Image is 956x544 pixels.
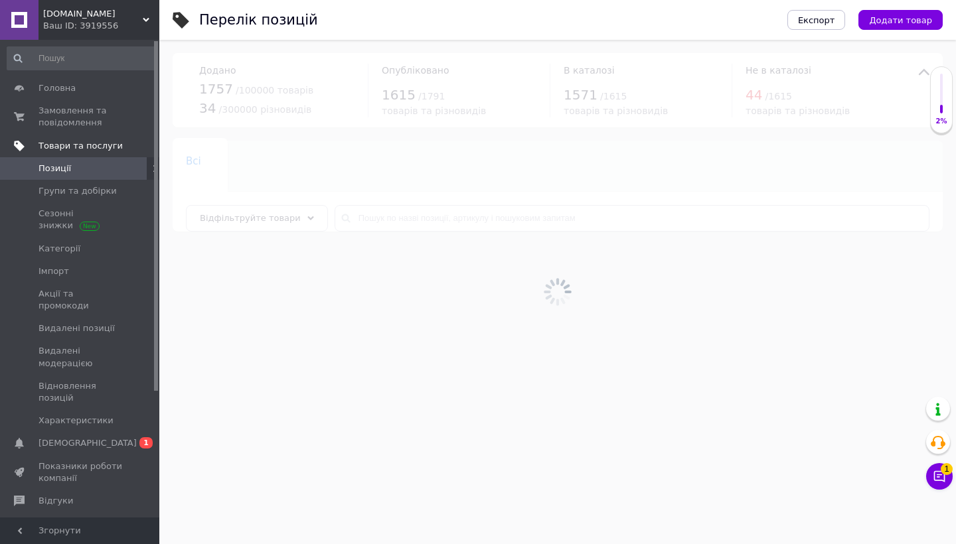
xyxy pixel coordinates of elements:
[39,82,76,94] span: Головна
[43,8,143,20] span: Coalas.shop
[869,15,932,25] span: Додати товар
[39,185,117,197] span: Групи та добірки
[941,463,953,475] span: 1
[39,265,69,277] span: Імпорт
[39,495,73,507] span: Відгуки
[39,208,123,232] span: Сезонні знижки
[39,163,71,174] span: Позиції
[39,105,123,129] span: Замовлення та повідомлення
[931,117,952,126] div: 2%
[39,243,80,255] span: Категорії
[858,10,943,30] button: Додати товар
[39,322,115,334] span: Видалені позиції
[39,437,137,449] span: [DEMOGRAPHIC_DATA]
[139,437,153,448] span: 1
[39,345,123,369] span: Видалені модерацією
[199,13,318,27] div: Перелік позицій
[787,10,846,30] button: Експорт
[39,415,114,427] span: Характеристики
[39,140,123,152] span: Товари та послуги
[39,460,123,484] span: Показники роботи компанії
[926,463,953,490] button: Чат з покупцем1
[43,20,159,32] div: Ваш ID: 3919556
[7,46,157,70] input: Пошук
[798,15,835,25] span: Експорт
[39,288,123,312] span: Акції та промокоди
[39,380,123,404] span: Відновлення позицій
